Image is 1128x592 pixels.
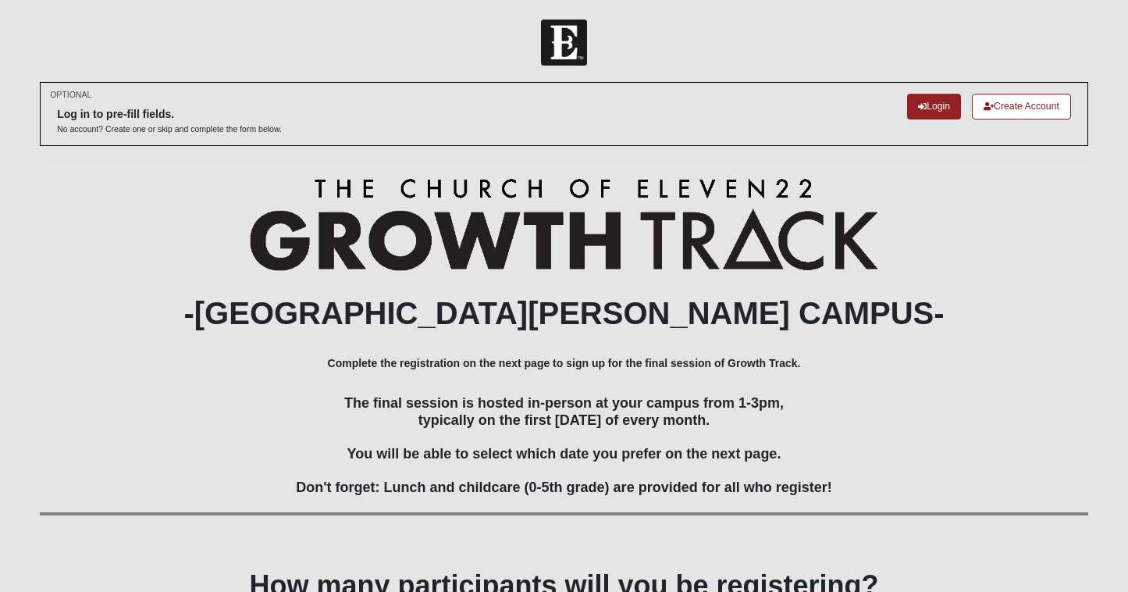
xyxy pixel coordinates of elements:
h6: Log in to pre-fill fields. [57,108,282,121]
b: -[GEOGRAPHIC_DATA][PERSON_NAME] CAMPUS- [183,296,944,330]
small: OPTIONAL [50,89,91,101]
span: typically on the first [DATE] of every month. [418,412,710,428]
img: Growth Track Logo [250,178,879,271]
span: You will be able to select which date you prefer on the next page. [347,446,781,462]
b: Complete the registration on the next page to sign up for the final session of Growth Track. [328,357,801,369]
img: Church of Eleven22 Logo [541,20,587,66]
a: Create Account [972,94,1071,119]
span: Don't forget: Lunch and childcare (0-5th grade) are provided for all who register! [296,480,831,495]
a: Login [907,94,961,119]
p: No account? Create one or skip and complete the form below. [57,123,282,135]
span: The final session is hosted in-person at your campus from 1-3pm, [344,395,784,411]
